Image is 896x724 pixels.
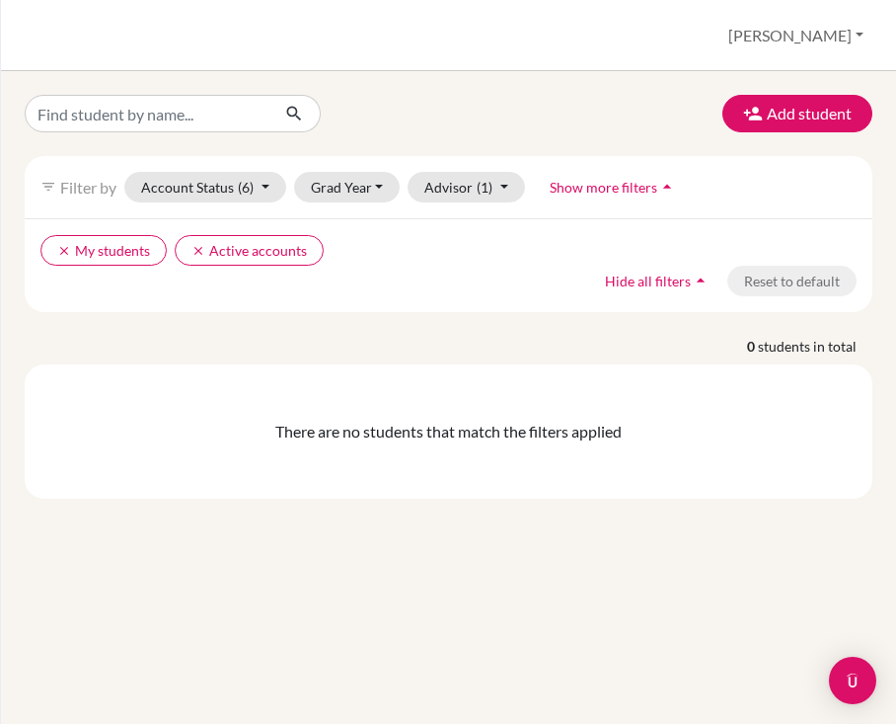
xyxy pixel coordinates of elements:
strong: 0 [747,336,758,357]
button: Account Status(6) [124,172,286,202]
button: Add student [722,95,872,132]
i: arrow_drop_up [691,271,710,290]
input: Find student by name... [25,95,269,132]
button: clearActive accounts [175,235,324,266]
i: arrow_drop_up [657,177,677,197]
i: clear [57,244,71,258]
span: Hide all filters [605,273,691,289]
i: clear [191,244,205,258]
span: (1) [477,179,492,196]
i: filter_list [40,179,56,195]
div: There are no students that match the filters applied [40,420,857,443]
span: Show more filters [550,179,657,196]
button: Show more filtersarrow_drop_up [533,172,694,202]
button: Advisor(1) [408,172,525,202]
button: clearMy students [40,235,167,266]
button: Hide all filtersarrow_drop_up [588,266,727,296]
span: (6) [238,179,254,196]
button: [PERSON_NAME] [719,17,872,54]
span: Filter by [60,178,116,197]
button: Reset to default [727,266,857,296]
div: Open Intercom Messenger [829,657,876,704]
span: students in total [758,336,872,357]
button: Grad Year [294,172,401,202]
